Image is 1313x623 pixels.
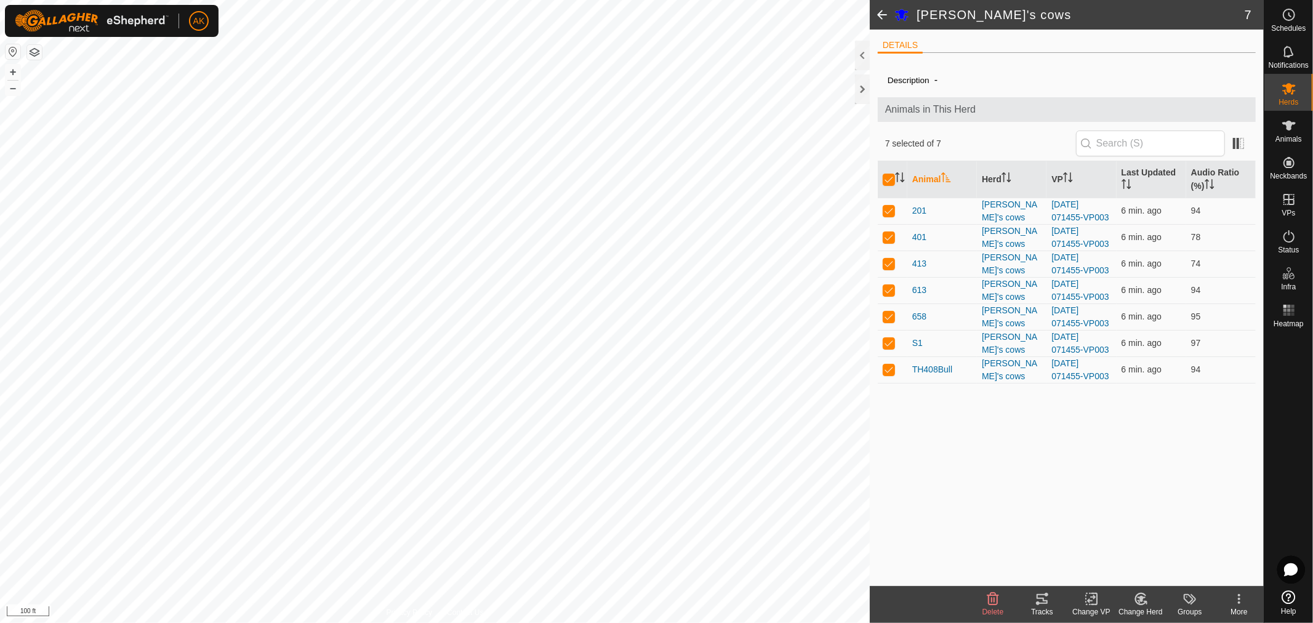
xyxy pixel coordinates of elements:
[1264,585,1313,620] a: Help
[1051,358,1109,381] a: [DATE] 071455-VP003
[1191,232,1201,242] span: 78
[447,607,483,618] a: Contact Us
[1051,305,1109,328] a: [DATE] 071455-VP003
[912,204,926,217] span: 201
[1051,332,1109,355] a: [DATE] 071455-VP003
[1122,285,1162,295] span: Aug 20, 2025, 8:35 AM
[6,65,20,79] button: +
[912,337,923,350] span: S1
[912,231,926,244] span: 401
[982,278,1042,303] div: [PERSON_NAME]'s cows
[982,331,1042,356] div: [PERSON_NAME]'s cows
[1051,279,1109,302] a: [DATE] 071455-VP003
[888,76,930,85] label: Description
[1018,606,1067,617] div: Tracks
[1191,311,1201,321] span: 95
[193,15,205,28] span: AK
[1269,62,1309,69] span: Notifications
[885,102,1248,117] span: Animals in This Herd
[1046,161,1116,198] th: VP
[1191,364,1201,374] span: 94
[1186,161,1256,198] th: Audio Ratio (%)
[878,39,923,54] li: DETAILS
[1245,6,1251,24] span: 7
[1191,206,1201,215] span: 94
[6,44,20,59] button: Reset Map
[907,161,977,198] th: Animal
[941,174,951,184] p-sorticon: Activate to sort
[1067,606,1116,617] div: Change VP
[1270,172,1307,180] span: Neckbands
[1122,206,1162,215] span: Aug 20, 2025, 8:35 AM
[1191,285,1201,295] span: 94
[1122,338,1162,348] span: Aug 20, 2025, 8:35 AM
[15,10,169,32] img: Gallagher Logo
[1215,606,1264,617] div: More
[1278,246,1299,254] span: Status
[982,251,1042,277] div: [PERSON_NAME]'s cows
[912,284,926,297] span: 613
[1282,209,1295,217] span: VPs
[930,70,942,90] span: -
[982,225,1042,251] div: [PERSON_NAME]'s cows
[1122,259,1162,268] span: Aug 20, 2025, 8:35 AM
[1122,232,1162,242] span: Aug 20, 2025, 8:35 AM
[1281,608,1296,615] span: Help
[912,257,926,270] span: 413
[982,304,1042,330] div: [PERSON_NAME]'s cows
[977,161,1046,198] th: Herd
[1002,174,1011,184] p-sorticon: Activate to sort
[1271,25,1306,32] span: Schedules
[885,137,1076,150] span: 7 selected of 7
[982,198,1042,224] div: [PERSON_NAME]'s cows
[6,81,20,95] button: –
[1191,338,1201,348] span: 97
[1051,226,1109,249] a: [DATE] 071455-VP003
[1051,252,1109,275] a: [DATE] 071455-VP003
[1122,181,1131,191] p-sorticon: Activate to sort
[1117,161,1186,198] th: Last Updated
[1279,98,1298,106] span: Herds
[912,363,952,376] span: TH408Bull
[1165,606,1215,617] div: Groups
[917,7,1245,22] h2: [PERSON_NAME]'s cows
[1063,174,1073,184] p-sorticon: Activate to sort
[895,174,905,184] p-sorticon: Activate to sort
[1205,181,1215,191] p-sorticon: Activate to sort
[982,357,1042,383] div: [PERSON_NAME]'s cows
[1076,131,1225,156] input: Search (S)
[1191,259,1201,268] span: 74
[387,607,433,618] a: Privacy Policy
[912,310,926,323] span: 658
[1274,320,1304,328] span: Heatmap
[27,45,42,60] button: Map Layers
[1275,135,1302,143] span: Animals
[1122,311,1162,321] span: Aug 20, 2025, 8:35 AM
[1116,606,1165,617] div: Change Herd
[1281,283,1296,291] span: Infra
[1051,199,1109,222] a: [DATE] 071455-VP003
[1122,364,1162,374] span: Aug 20, 2025, 8:35 AM
[982,608,1004,616] span: Delete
